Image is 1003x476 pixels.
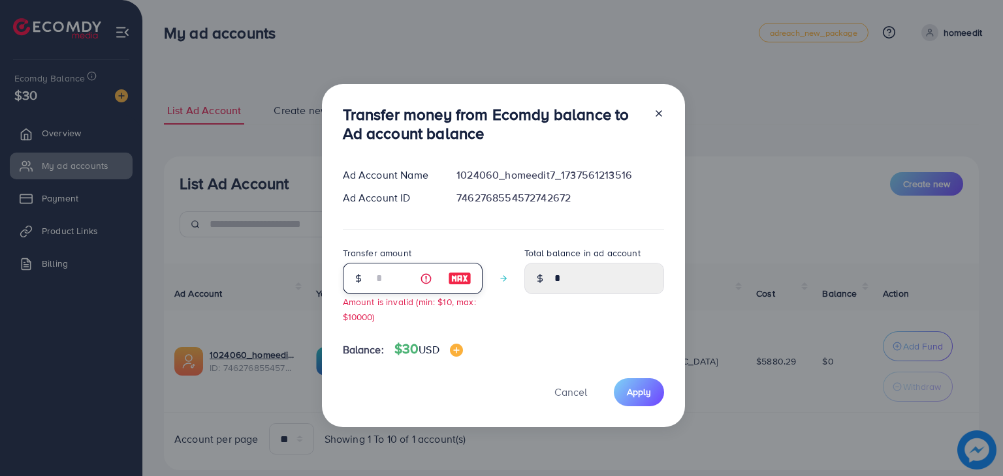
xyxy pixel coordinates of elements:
div: Ad Account Name [332,168,447,183]
label: Transfer amount [343,246,411,260]
span: Cancel [554,385,587,399]
span: Apply [627,385,651,398]
button: Cancel [538,378,603,406]
button: Apply [614,378,664,406]
div: 7462768554572742672 [446,190,674,205]
img: image [448,271,471,286]
label: Total balance in ad account [524,246,641,260]
h3: Transfer money from Ecomdy balance to Ad account balance [343,105,643,143]
span: Balance: [343,342,384,357]
h4: $30 [394,341,463,357]
span: USD [419,342,439,357]
div: Ad Account ID [332,190,447,205]
small: Amount is invalid (min: $10, max: $10000) [343,295,476,323]
img: image [450,344,463,357]
div: 1024060_homeedit7_1737561213516 [446,168,674,183]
